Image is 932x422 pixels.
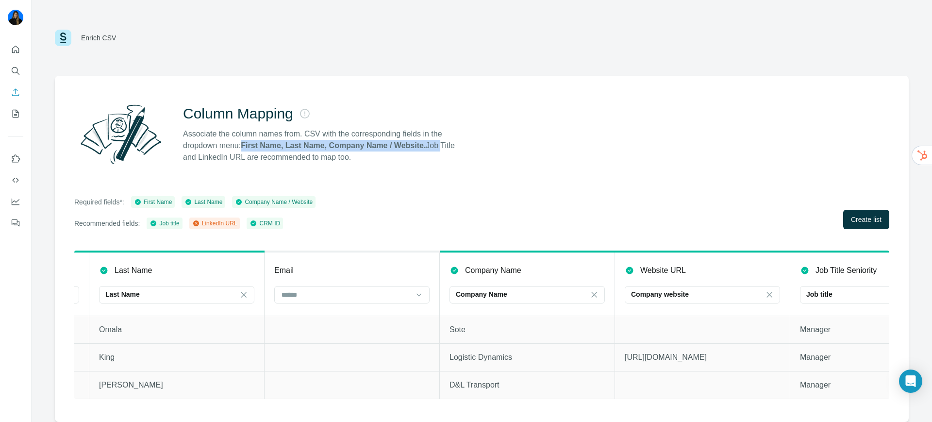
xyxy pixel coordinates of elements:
div: Company Name / Website [235,198,313,206]
button: Enrich CSV [8,84,23,101]
img: Surfe Logo [55,30,71,46]
p: Sote [449,324,605,336]
p: Job title [806,289,832,299]
button: Search [8,62,23,80]
span: Create list [851,215,882,224]
h2: Column Mapping [183,105,293,122]
p: Email [274,265,294,276]
p: [URL][DOMAIN_NAME] [625,352,780,363]
div: CRM ID [250,219,280,228]
button: Feedback [8,214,23,232]
p: Company Name [465,265,521,276]
p: Last Name [105,289,140,299]
p: D&L Transport [449,379,605,391]
p: Company Name [456,289,507,299]
button: Use Surfe on LinkedIn [8,150,23,168]
div: Last Name [184,198,222,206]
p: Website URL [640,265,686,276]
button: Use Surfe API [8,171,23,189]
strong: First Name, Last Name, Company Name / Website. [241,141,426,150]
img: Surfe Illustration - Column Mapping [74,99,167,169]
p: Job Title Seniority [815,265,877,276]
div: LinkedIn URL [192,219,237,228]
p: Associate the column names from. CSV with the corresponding fields in the dropdown menu: Job Titl... [183,128,464,163]
div: Open Intercom Messenger [899,370,922,393]
img: Avatar [8,10,23,25]
button: Create list [843,210,889,229]
button: Quick start [8,41,23,58]
p: Last Name [115,265,152,276]
p: King [99,352,254,363]
div: First Name [134,198,172,206]
button: My lists [8,105,23,122]
p: [PERSON_NAME] [99,379,254,391]
p: Company website [631,289,689,299]
div: Job title [150,219,179,228]
p: Omala [99,324,254,336]
p: Recommended fields: [74,219,140,228]
button: Dashboard [8,193,23,210]
p: Required fields*: [74,197,124,207]
div: Enrich CSV [81,33,116,43]
p: Logistic Dynamics [449,352,605,363]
